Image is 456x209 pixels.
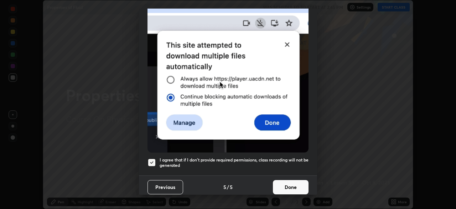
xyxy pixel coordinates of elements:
button: Done [273,180,309,194]
h4: 5 [230,183,233,191]
h4: / [227,183,229,191]
button: Previous [147,180,183,194]
h5: I agree that if I don't provide required permissions, class recording will not be generated [160,157,309,168]
h4: 5 [223,183,226,191]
